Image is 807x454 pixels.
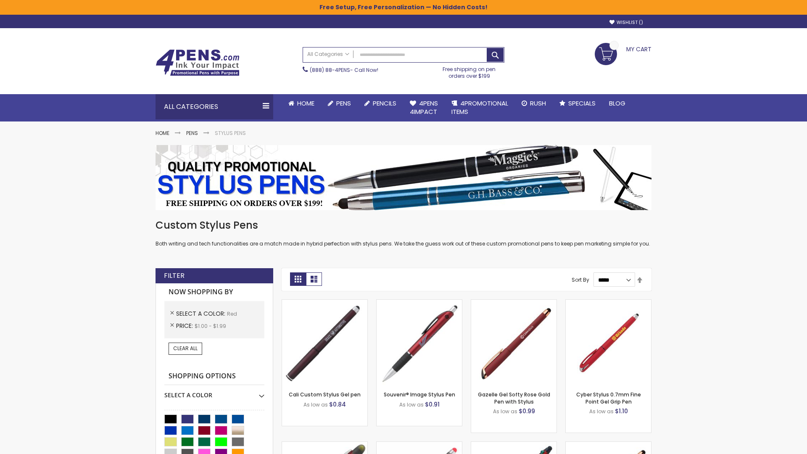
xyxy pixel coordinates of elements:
div: Both writing and tech functionalities are a match made in hybrid perfection with stylus pens. We ... [156,219,651,248]
a: Gazelle Gel Softy Rose Gold Pen with Stylus [478,391,550,405]
span: Home [297,99,314,108]
a: Rush [515,94,553,113]
a: 4PROMOTIONALITEMS [445,94,515,121]
a: Home [282,94,321,113]
a: Home [156,129,169,137]
a: Blog [602,94,632,113]
span: All Categories [307,51,349,58]
span: Price [176,322,195,330]
a: All Categories [303,48,353,61]
a: Cali Custom Stylus Gel pen [289,391,361,398]
a: Clear All [169,343,202,354]
span: - Call Now! [310,66,378,74]
span: As low as [589,408,614,415]
a: Cali Custom Stylus Gel pen-Red [282,299,367,306]
h1: Custom Stylus Pens [156,219,651,232]
a: Orbitor 4 Color Assorted Ink Metallic Stylus Pens-Red [471,441,556,449]
strong: Shopping Options [164,367,264,385]
span: $0.84 [329,400,346,409]
a: Pencils [358,94,403,113]
a: Cyber Stylus 0.7mm Fine Point Gel Grip Pen [576,391,641,405]
span: Pens [336,99,351,108]
span: 4Pens 4impact [410,99,438,116]
div: Select A Color [164,385,264,399]
span: Pencils [373,99,396,108]
a: Souvenir® Jalan Highlighter Stylus Pen Combo-Red [282,441,367,449]
span: Red [227,310,237,317]
img: Stylus Pens [156,145,651,210]
strong: Grid [290,272,306,286]
span: As low as [399,401,424,408]
span: Clear All [173,345,198,352]
span: 4PROMOTIONAL ITEMS [451,99,508,116]
span: Blog [609,99,625,108]
span: Specials [568,99,596,108]
span: $0.99 [519,407,535,415]
span: As low as [493,408,517,415]
span: As low as [303,401,328,408]
span: Rush [530,99,546,108]
a: Souvenir® Image Stylus Pen [384,391,455,398]
a: Cyber Stylus 0.7mm Fine Point Gel Grip Pen-Red [566,299,651,306]
a: Souvenir® Image Stylus Pen-Red [377,299,462,306]
img: Souvenir® Image Stylus Pen-Red [377,300,462,385]
a: Pens [321,94,358,113]
a: 4Pens4impact [403,94,445,121]
img: Cali Custom Stylus Gel pen-Red [282,300,367,385]
div: All Categories [156,94,273,119]
a: Wishlist [609,19,643,26]
a: Gazelle Gel Softy Rose Gold Pen with Stylus-Red [471,299,556,306]
img: 4Pens Custom Pens and Promotional Products [156,49,240,76]
strong: Now Shopping by [164,283,264,301]
span: $1.10 [615,407,628,415]
span: $1.00 - $1.99 [195,322,226,330]
img: Cyber Stylus 0.7mm Fine Point Gel Grip Pen-Red [566,300,651,385]
a: Pens [186,129,198,137]
label: Sort By [572,276,589,283]
a: Specials [553,94,602,113]
img: Gazelle Gel Softy Rose Gold Pen with Stylus-Red [471,300,556,385]
a: (888) 88-4PENS [310,66,350,74]
span: Select A Color [176,309,227,318]
strong: Stylus Pens [215,129,246,137]
a: Islander Softy Gel with Stylus - ColorJet Imprint-Red [377,441,462,449]
a: Gazelle Gel Softy Rose Gold Pen with Stylus - ColorJet-Red [566,441,651,449]
div: Free shipping on pen orders over $199 [434,63,505,79]
span: $0.91 [425,400,440,409]
strong: Filter [164,271,185,280]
